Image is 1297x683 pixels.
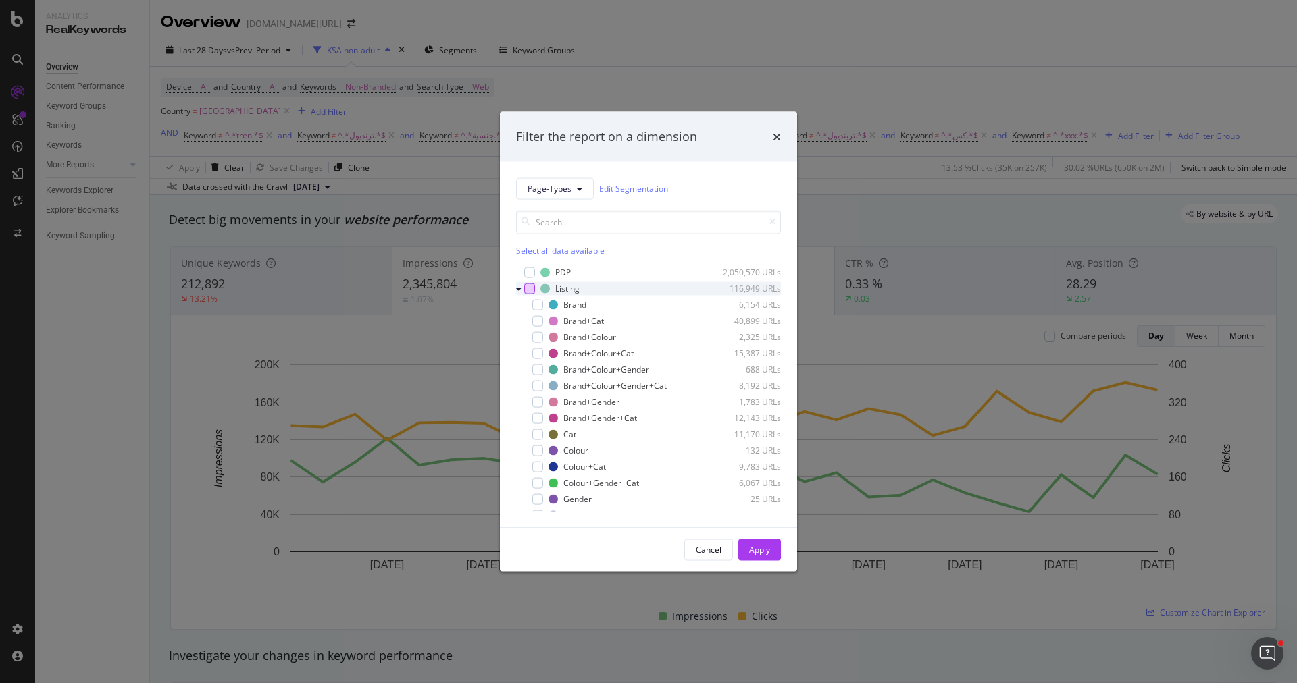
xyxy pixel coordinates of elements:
div: 132 URLs [715,445,781,456]
div: Gender+Cat [563,510,609,521]
div: 6,154 URLs [715,299,781,310]
div: Gender [563,493,592,505]
span: Page-Types [528,183,571,194]
input: Search [516,210,781,234]
div: 9,783 URLs [715,461,781,472]
div: 15,387 URLs [715,348,781,359]
div: 8,192 URLs [715,380,781,391]
div: PDP [555,267,571,278]
div: Brand+Colour+Gender [563,364,649,375]
div: 25 URLs [715,493,781,505]
div: modal [500,112,797,572]
div: Cancel [696,544,721,555]
div: Colour+Cat [563,461,606,472]
iframe: Intercom live chat [1251,637,1283,670]
div: Brand [563,299,586,310]
div: 11,170 URLs [715,429,781,440]
div: 116,949 URLs [715,283,781,294]
div: Brand+Colour [563,331,616,343]
button: Apply [738,539,781,560]
div: Apply [749,544,770,555]
div: 40,899 URLs [715,315,781,327]
button: Page-Types [516,177,594,199]
div: Brand+Gender+Cat [563,412,637,424]
div: times [773,128,781,146]
div: 2,198 URLs [715,510,781,521]
div: Brand+Colour+Cat [563,348,634,359]
div: Colour [563,445,588,456]
div: 12,143 URLs [715,412,781,424]
div: Brand+Cat [563,315,604,327]
div: Filter the report on a dimension [516,128,697,146]
div: Brand+Gender [563,396,619,408]
div: Cat [563,429,576,440]
div: Listing [555,283,580,294]
div: Colour+Gender+Cat [563,477,639,489]
div: 1,783 URLs [715,396,781,408]
div: 2,325 URLs [715,331,781,343]
button: Cancel [684,539,733,560]
div: 2,050,570 URLs [715,267,781,278]
div: 688 URLs [715,364,781,375]
div: Select all data available [516,244,781,256]
div: Brand+Colour+Gender+Cat [563,380,667,391]
div: 6,067 URLs [715,477,781,489]
a: Edit Segmentation [599,182,668,196]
